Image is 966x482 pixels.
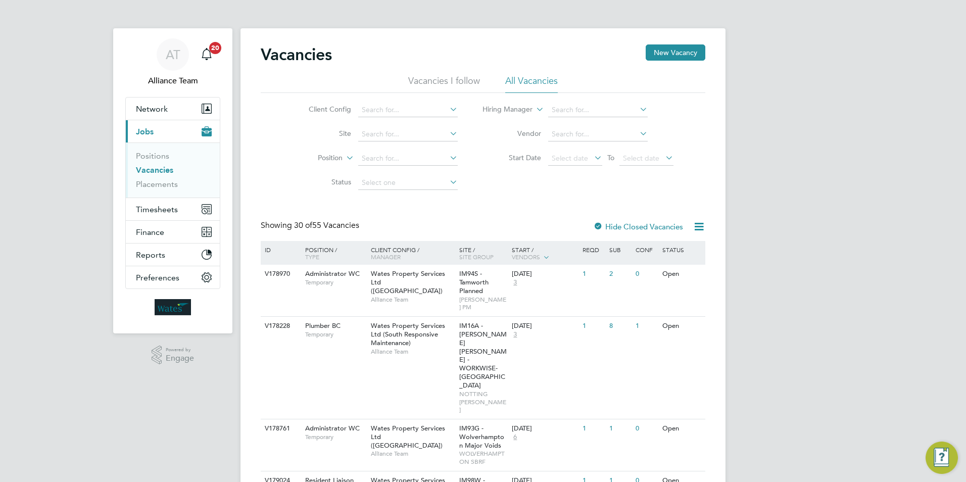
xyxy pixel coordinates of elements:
div: Client Config / [368,241,457,265]
span: Manager [371,253,401,261]
h2: Vacancies [261,44,332,65]
div: 1 [580,265,606,283]
a: ATAlliance Team [125,38,220,87]
span: Temporary [305,278,366,286]
div: Conf [633,241,659,258]
nav: Main navigation [113,28,232,333]
span: Alliance Team [125,75,220,87]
input: Search for... [358,103,458,117]
span: Select date [552,154,588,163]
a: 20 [197,38,217,71]
input: Search for... [548,127,648,141]
button: New Vacancy [646,44,705,61]
div: [DATE] [512,270,577,278]
button: Finance [126,221,220,243]
div: [DATE] [512,322,577,330]
span: Type [305,253,319,261]
span: Plumber BC [305,321,341,330]
a: Positions [136,151,169,161]
span: 55 Vacancies [294,220,359,230]
div: Status [660,241,704,258]
span: 6 [512,433,518,442]
div: Reqd [580,241,606,258]
div: 1 [633,317,659,335]
span: Temporary [305,433,366,441]
span: Wates Property Services Ltd ([GEOGRAPHIC_DATA]) [371,424,445,450]
span: Powered by [166,346,194,354]
div: 1 [580,419,606,438]
label: Position [284,153,343,163]
span: Administrator WC [305,269,360,278]
button: Reports [126,244,220,266]
span: Jobs [136,127,154,136]
a: Vacancies [136,165,173,175]
span: Alliance Team [371,450,454,458]
div: Open [660,317,704,335]
span: Timesheets [136,205,178,214]
label: Site [293,129,351,138]
label: Vendor [483,129,541,138]
button: Engage Resource Center [926,442,958,474]
button: Jobs [126,120,220,142]
div: 1 [580,317,606,335]
input: Search for... [548,103,648,117]
span: Reports [136,250,165,260]
a: Placements [136,179,178,189]
input: Search for... [358,152,458,166]
div: Open [660,419,704,438]
span: IM93G - Wolverhampton Major Voids [459,424,504,450]
span: To [604,151,617,164]
div: V178761 [262,419,298,438]
div: 2 [607,265,633,283]
label: Status [293,177,351,186]
label: Hiring Manager [474,105,533,115]
input: Search for... [358,127,458,141]
label: Start Date [483,153,541,162]
div: 1 [607,419,633,438]
div: Position / [298,241,368,265]
label: Client Config [293,105,351,114]
span: Site Group [459,253,494,261]
span: Preferences [136,273,179,282]
div: 0 [633,265,659,283]
span: Temporary [305,330,366,339]
span: 3 [512,278,518,287]
label: Hide Closed Vacancies [593,222,683,231]
div: [DATE] [512,424,577,433]
span: Finance [136,227,164,237]
div: V178970 [262,265,298,283]
span: IM16A - [PERSON_NAME] [PERSON_NAME] - WORKWISE- [GEOGRAPHIC_DATA] [459,321,507,390]
span: Alliance Team [371,348,454,356]
span: Vendors [512,253,540,261]
div: V178228 [262,317,298,335]
span: Alliance Team [371,296,454,304]
span: IM94S - Tamworth Planned [459,269,489,295]
div: Sub [607,241,633,258]
a: Powered byEngage [152,346,195,365]
div: 0 [633,419,659,438]
div: ID [262,241,298,258]
div: Open [660,265,704,283]
span: Wates Property Services Ltd (South Responsive Maintenance) [371,321,445,347]
div: Start / [509,241,580,266]
div: Showing [261,220,361,231]
span: Network [136,104,168,114]
span: Select date [623,154,659,163]
img: wates-logo-retina.png [155,299,191,315]
div: Site / [457,241,510,265]
span: Wates Property Services Ltd ([GEOGRAPHIC_DATA]) [371,269,445,295]
div: Jobs [126,142,220,198]
button: Preferences [126,266,220,288]
span: NOTTING [PERSON_NAME] [459,390,507,414]
span: WOLVERHAMPTON SBRF [459,450,507,465]
span: 3 [512,330,518,339]
button: Timesheets [126,198,220,220]
li: Vacancies I follow [408,75,480,93]
span: Engage [166,354,194,363]
span: 30 of [294,220,312,230]
li: All Vacancies [505,75,558,93]
input: Select one [358,176,458,190]
span: [PERSON_NAME] PM [459,296,507,311]
span: Administrator WC [305,424,360,432]
span: 20 [209,42,221,54]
